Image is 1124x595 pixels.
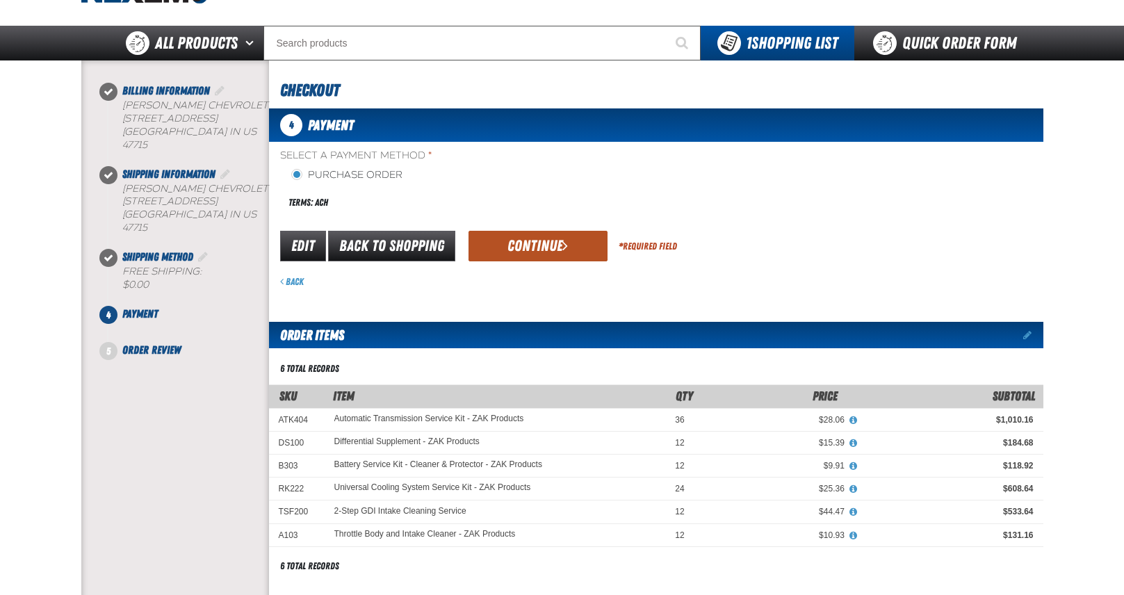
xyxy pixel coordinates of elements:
[280,81,339,100] span: Checkout
[701,26,854,60] button: You have 1 Shopping List. Open to view details
[280,362,339,375] div: 6 total records
[291,169,402,182] label: Purchase Order
[864,506,1034,517] div: $533.64
[675,507,684,516] span: 12
[99,306,117,324] span: 4
[333,389,355,403] span: Item
[845,530,863,542] button: View All Prices for Throttle Body and Intake Cleaner - ZAK Products
[675,438,684,448] span: 12
[845,506,863,519] button: View All Prices for 2-Step GDI Intake Cleaning Service
[269,500,325,523] td: TSF200
[334,437,480,447] a: Differential Supplement - ZAK Products
[241,26,263,60] button: Open All Products pages
[864,530,1034,541] div: $131.16
[269,322,344,348] h2: Order Items
[845,483,863,496] button: View All Prices for Universal Cooling System Service Kit - ZAK Products
[704,483,845,494] div: $25.36
[1023,330,1043,340] a: Edit items
[334,460,542,470] a: Battery Service Kit - Cleaner & Protector - ZAK Products
[334,530,516,539] a: Throttle Body and Intake Cleaner - ZAK Products
[280,149,656,163] span: Select a Payment Method
[864,437,1034,448] div: $184.68
[619,240,677,253] div: Required Field
[269,478,325,500] td: RK222
[854,26,1043,60] a: Quick Order Form
[280,560,339,573] div: 6 total records
[122,343,181,357] span: Order Review
[704,506,845,517] div: $44.47
[746,33,838,53] span: Shopping List
[469,231,608,261] button: Continue
[122,113,218,124] span: [STREET_ADDRESS]
[864,460,1034,471] div: $118.92
[98,83,269,359] nav: Checkout steps. Current step is Payment. Step 4 of 5
[675,484,684,494] span: 24
[269,523,325,546] td: A103
[334,507,466,516] a: 2-Step GDI Intake Cleaning Service
[675,461,684,471] span: 12
[328,231,455,261] a: Back to Shopping
[122,250,193,263] span: Shipping Method
[122,266,269,292] div: Free Shipping:
[845,460,863,473] button: View All Prices for Battery Service Kit - Cleaner & Protector - ZAK Products
[280,114,302,136] span: 4
[108,166,269,250] li: Shipping Information. Step 2 of 5. Completed
[218,168,232,181] a: Edit Shipping Information
[155,31,238,56] span: All Products
[122,195,218,207] span: [STREET_ADDRESS]
[269,455,325,478] td: B303
[291,169,302,180] input: Purchase Order
[704,530,845,541] div: $10.93
[269,431,325,454] td: DS100
[243,209,256,220] span: US
[704,437,845,448] div: $15.39
[704,460,845,471] div: $9.91
[196,250,210,263] a: Edit Shipping Method
[279,389,297,403] a: SKU
[229,209,240,220] span: IN
[213,84,227,97] a: Edit Billing Information
[122,209,227,220] span: [GEOGRAPHIC_DATA]
[813,389,838,403] span: Price
[746,33,751,53] strong: 1
[122,307,158,320] span: Payment
[280,188,656,218] div: Terms: ACH
[334,414,524,424] a: Automatic Transmission Service Kit - ZAK Products
[308,117,354,133] span: Payment
[676,389,693,403] span: Qty
[108,83,269,166] li: Billing Information. Step 1 of 5. Completed
[675,530,684,540] span: 12
[704,414,845,425] div: $28.06
[122,183,268,195] span: [PERSON_NAME] Chevrolet
[122,99,268,111] span: [PERSON_NAME] Chevrolet
[845,437,863,450] button: View All Prices for Differential Supplement - ZAK Products
[993,389,1035,403] span: Subtotal
[122,168,215,181] span: Shipping Information
[122,279,149,291] strong: $0.00
[243,126,256,138] span: US
[122,222,147,234] bdo: 47715
[108,306,269,342] li: Payment. Step 4 of 5. Not Completed
[122,126,227,138] span: [GEOGRAPHIC_DATA]
[864,414,1034,425] div: $1,010.16
[675,415,684,425] span: 36
[269,408,325,431] td: ATK404
[666,26,701,60] button: Start Searching
[122,139,147,151] bdo: 47715
[280,276,304,287] a: Back
[229,126,240,138] span: IN
[108,342,269,359] li: Order Review. Step 5 of 5. Not Completed
[122,84,210,97] span: Billing Information
[845,414,863,427] button: View All Prices for Automatic Transmission Service Kit - ZAK Products
[280,231,326,261] a: Edit
[108,249,269,306] li: Shipping Method. Step 3 of 5. Completed
[334,483,531,493] a: Universal Cooling System Service Kit - ZAK Products
[263,26,701,60] input: Search
[99,342,117,360] span: 5
[864,483,1034,494] div: $608.64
